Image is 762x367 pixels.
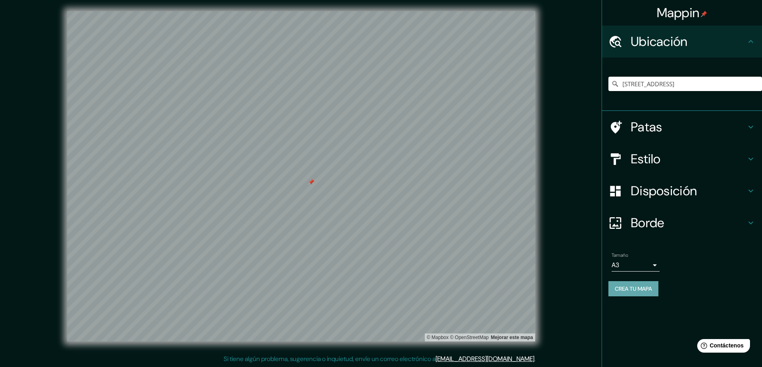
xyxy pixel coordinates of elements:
[450,335,489,340] font: © OpenStreetMap
[450,335,489,340] a: Mapa de OpenStreet
[631,151,661,167] font: Estilo
[631,183,697,199] font: Disposición
[631,214,664,231] font: Borde
[631,119,662,135] font: Patas
[436,355,534,363] a: [EMAIL_ADDRESS][DOMAIN_NAME]
[608,281,658,296] button: Crea tu mapa
[701,11,707,17] img: pin-icon.png
[602,207,762,239] div: Borde
[631,33,688,50] font: Ubicación
[612,261,619,269] font: A3
[602,143,762,175] div: Estilo
[67,11,535,341] canvas: Mapa
[612,252,628,258] font: Tamaño
[491,335,533,340] a: Map feedback
[608,77,762,91] input: Elige tu ciudad o zona
[537,354,538,363] font: .
[536,354,537,363] font: .
[491,335,533,340] font: Mejorar este mapa
[427,335,449,340] font: © Mapbox
[427,335,449,340] a: Mapbox
[657,4,700,21] font: Mappin
[691,336,753,358] iframe: Lanzador de widgets de ayuda
[615,285,652,292] font: Crea tu mapa
[224,355,436,363] font: Si tiene algún problema, sugerencia o inquietud, envíe un correo electrónico a
[602,111,762,143] div: Patas
[602,175,762,207] div: Disposición
[602,26,762,58] div: Ubicación
[534,355,536,363] font: .
[612,259,660,272] div: A3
